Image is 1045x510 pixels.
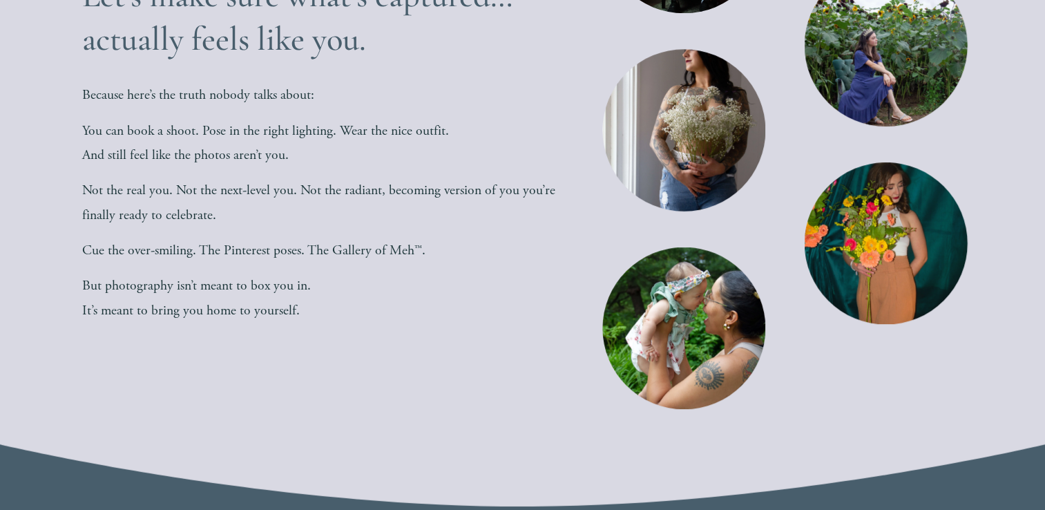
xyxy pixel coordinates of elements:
[82,119,559,168] p: You can book a shoot. Pose in the right lighting. Wear the nice outfit. And still feel like the p...
[82,274,559,323] p: But photography isn’t meant to box you in. It’s meant to bring you home to yourself.
[82,178,559,227] p: Not the real you. Not the next-level you. Not the radiant, becoming version of you you’re finally...
[82,83,559,107] p: Because here’s the truth nobody talks about:
[82,238,559,263] p: Cue the over-smiling. The Pinterest poses. The Gallery of Meh™.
